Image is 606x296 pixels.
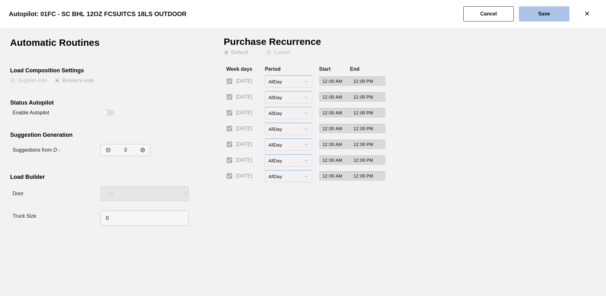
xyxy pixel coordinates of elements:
label: Start [319,66,330,72]
label: Period [265,66,281,72]
span: [DATE] [236,109,252,117]
label: Door [13,191,24,196]
span: [DATE] [236,141,252,148]
clb-radio-button: Default [224,50,258,56]
div: Load Composition Settings [10,67,186,76]
span: [DATE] [236,93,252,101]
span: [DATE] [236,156,252,164]
div: Status Autopilot [10,100,186,108]
label: Truck Size [13,213,36,219]
label: Week days [226,66,252,72]
clb-radio-button: Supplier-side [10,78,47,84]
h1: Purchase Recurrence [224,38,336,50]
span: [DATE] [236,172,252,180]
clb-radio-button: Custom [266,50,291,56]
label: End [350,66,359,72]
label: Suggestions from D - [13,147,60,153]
h1: Automatic Routines [10,38,122,52]
span: [DATE] [236,125,252,132]
div: Suggestion Generation [10,132,186,140]
label: Enable Autopilot [13,110,49,115]
clb-radio-button: Brewery-side [55,78,94,84]
div: Load Builder [10,174,186,182]
span: [DATE] [236,77,252,85]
